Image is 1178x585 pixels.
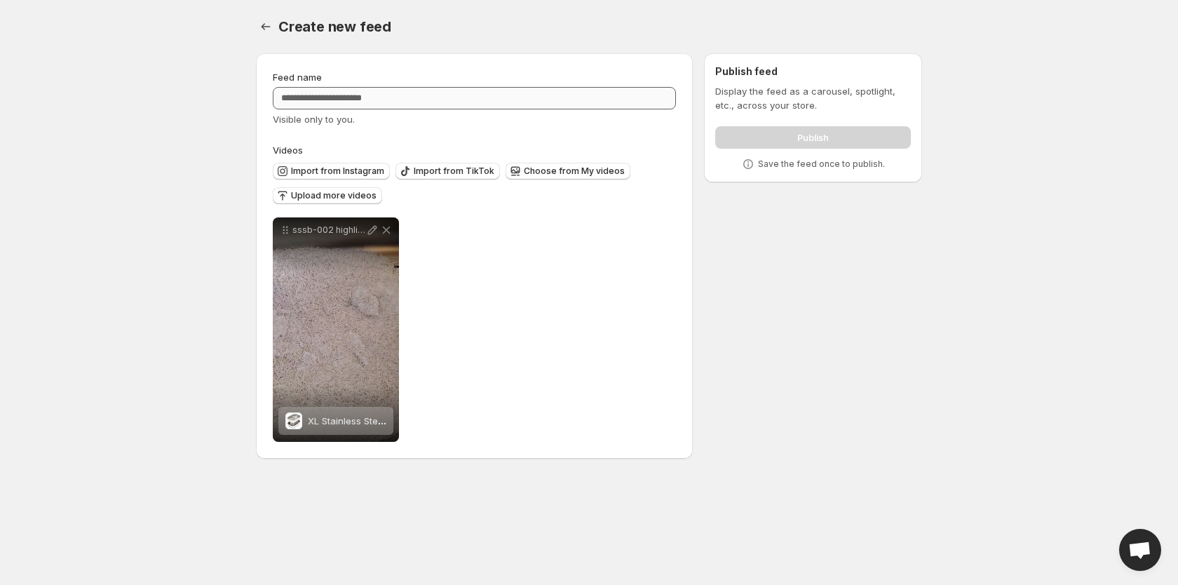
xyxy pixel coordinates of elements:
[395,163,500,180] button: Import from TikTok
[273,217,399,442] div: sssb-002 highlight-3 secondsXL Stainless Steel Sifting Litter Box for Regular Clumping LitterXL S...
[285,412,302,429] img: XL Stainless Steel Sifting Litter Box for Regular Clumping Litter
[292,224,365,236] p: sssb-002 highlight-3 seconds
[308,415,580,426] span: XL Stainless Steel Sifting Litter Box for Regular Clumping Litter
[278,18,391,35] span: Create new feed
[414,166,494,177] span: Import from TikTok
[1119,529,1161,571] a: Open chat
[273,144,303,156] span: Videos
[273,114,355,125] span: Visible only to you.
[715,65,911,79] h2: Publish feed
[715,84,911,112] p: Display the feed as a carousel, spotlight, etc., across your store.
[273,72,322,83] span: Feed name
[291,166,384,177] span: Import from Instagram
[273,187,382,204] button: Upload more videos
[273,163,390,180] button: Import from Instagram
[291,190,377,201] span: Upload more videos
[506,163,630,180] button: Choose from My videos
[758,159,885,170] p: Save the feed once to publish.
[524,166,625,177] span: Choose from My videos
[256,17,276,36] button: Settings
